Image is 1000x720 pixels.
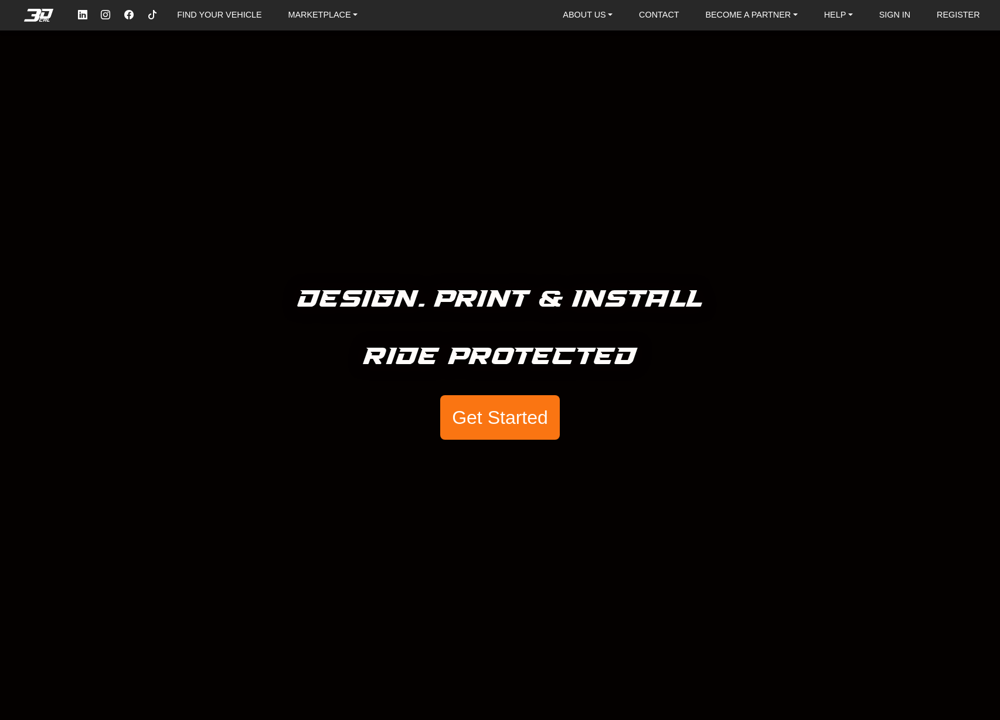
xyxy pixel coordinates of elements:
[932,5,985,25] a: REGISTER
[440,395,560,440] button: Get Started
[700,5,802,25] a: BECOME A PARTNER
[298,280,703,319] h5: Design. Print & Install
[558,5,617,25] a: ABOUT US
[283,5,362,25] a: MARKETPLACE
[363,338,637,376] h5: Ride Protected
[819,5,858,25] a: HELP
[634,5,683,25] a: CONTACT
[172,5,266,25] a: FIND YOUR VEHICLE
[875,5,916,25] a: SIGN IN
